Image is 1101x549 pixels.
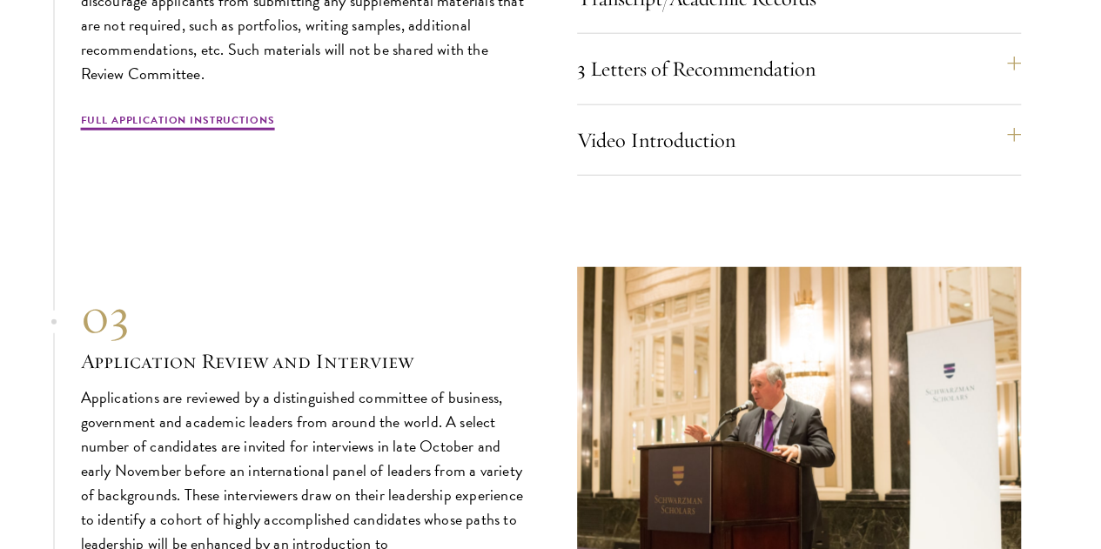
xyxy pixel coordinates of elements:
button: 3 Letters of Recommendation [577,48,1021,90]
button: Video Introduction [577,119,1021,161]
div: 03 [81,285,525,346]
a: Full Application Instructions [81,112,275,133]
h3: Application Review and Interview [81,346,525,376]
